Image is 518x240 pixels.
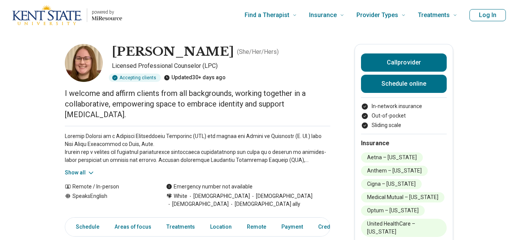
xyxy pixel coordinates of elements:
p: Loremip Dolorsi am c Adipisci Elitseddoeiu Temporinc (UTL) etd magnaa eni Admini ve Quisnostr (E.... [65,132,330,164]
span: Insurance [309,10,337,20]
li: Medical Mutual – [US_STATE] [361,192,444,202]
h1: [PERSON_NAME] [112,44,234,60]
div: Accepting clients [109,74,161,82]
div: Updated 30+ days ago [164,74,226,82]
li: Optum – [US_STATE] [361,205,425,216]
span: Provider Types [356,10,398,20]
span: Find a Therapist [245,10,289,20]
a: Payment [277,219,308,235]
ul: Payment options [361,102,447,129]
img: Madison Chizmar, Licensed Professional Counselor (LPC) [65,44,103,82]
span: [DEMOGRAPHIC_DATA] [166,200,229,208]
li: Cigna – [US_STATE] [361,179,422,189]
span: White [174,192,187,200]
p: powered by [92,9,122,15]
button: Callprovider [361,53,447,72]
li: Anthem – [US_STATE] [361,166,428,176]
button: Log In [469,9,506,21]
a: Credentials [314,219,352,235]
div: Speaks English [65,192,151,208]
div: Emergency number not available [166,183,253,191]
span: [DEMOGRAPHIC_DATA] ally [229,200,300,208]
p: I welcome and affirm clients from all backgrounds, working together in a collaborative, empowerin... [65,88,330,120]
a: Remote [242,219,271,235]
p: Licensed Professional Counselor (LPC) [112,61,330,71]
li: Sliding scale [361,121,447,129]
a: Schedule online [361,75,447,93]
a: Treatments [162,219,199,235]
a: Location [206,219,236,235]
p: ( She/Her/Hers ) [237,47,279,56]
li: In-network insurance [361,102,447,110]
span: Treatments [418,10,450,20]
span: [DEMOGRAPHIC_DATA] [250,192,312,200]
button: Show all [65,169,95,177]
li: United HealthCare – [US_STATE] [361,219,447,237]
h2: Insurance [361,139,447,148]
a: Home page [12,3,122,27]
span: [DEMOGRAPHIC_DATA] [187,192,250,200]
a: Areas of focus [110,219,156,235]
li: Aetna – [US_STATE] [361,152,423,163]
a: Schedule [67,219,104,235]
li: Out-of-pocket [361,112,447,120]
div: Remote / In-person [65,183,151,191]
